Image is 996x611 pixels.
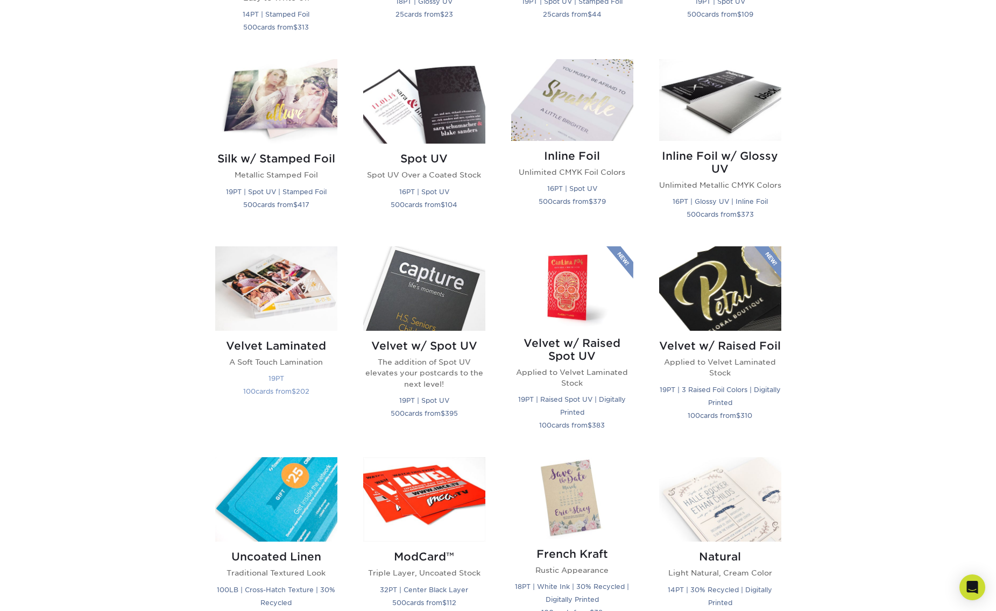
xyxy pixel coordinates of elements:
img: Spot UV Postcards [363,59,485,144]
p: Triple Layer, Uncoated Stock [363,567,485,578]
small: 19PT | Spot UV | Stamped Foil [226,188,327,196]
small: 16PT | Glossy UV | Inline Foil [673,197,768,205]
span: $ [588,421,592,429]
small: cards from [392,599,456,607]
span: 23 [444,10,453,18]
img: Natural Postcards [659,457,781,542]
p: Rustic Appearance [511,565,633,576]
span: 417 [298,201,309,209]
a: Velvet w/ Raised Spot UV Postcards Velvet w/ Raised Spot UV Applied to Velvet Laminated Stock 19P... [511,246,633,444]
span: 310 [740,411,752,420]
span: 500 [392,599,406,607]
span: 500 [687,210,701,218]
p: A Soft Touch Lamination [215,357,337,367]
img: French Kraft Postcards [511,457,633,538]
a: Silk w/ Stamped Foil Postcards Silk w/ Stamped Foil Metallic Stamped Foil 19PT | Spot UV | Stampe... [215,59,337,233]
span: 383 [592,421,605,429]
small: 14PT | Stamped Foil [243,10,309,18]
a: Spot UV Postcards Spot UV Spot UV Over a Coated Stock 16PT | Spot UV 500cards from$104 [363,59,485,233]
p: The addition of Spot UV elevates your postcards to the next level! [363,357,485,389]
span: 379 [593,197,606,205]
p: Traditional Textured Look [215,567,337,578]
span: $ [736,411,740,420]
small: 19PT | Raised Spot UV | Digitally Printed [518,395,626,416]
a: Velvet w/ Spot UV Postcards Velvet w/ Spot UV The addition of Spot UV elevates your postcards to ... [363,246,485,444]
span: $ [293,201,298,209]
small: cards from [687,210,754,218]
a: Velvet w/ Raised Foil Postcards Velvet w/ Raised Foil Applied to Velvet Laminated Stock 19PT | 3 ... [659,246,781,444]
img: Silk w/ Stamped Foil Postcards [215,59,337,144]
small: cards from [391,201,457,209]
img: Velvet w/ Raised Spot UV Postcards [511,246,633,328]
span: 100 [539,421,552,429]
small: cards from [539,197,606,205]
span: 44 [592,10,602,18]
small: cards from [243,201,309,209]
small: cards from [543,10,602,18]
p: Spot UV Over a Coated Stock [363,169,485,180]
span: $ [589,197,593,205]
div: Open Intercom Messenger [959,574,985,600]
small: 14PT | 30% Recycled | Digitally Printed [668,586,772,607]
span: $ [441,201,445,209]
span: $ [292,387,296,395]
span: 313 [298,23,309,31]
h2: Uncoated Linen [215,550,337,563]
h2: Velvet Laminated [215,339,337,352]
span: 500 [687,10,701,18]
small: 18PT | White Ink | 30% Recycled | Digitally Printed [515,582,629,603]
small: 100LB | Cross-Hatch Texture | 30% Recycled [217,586,335,607]
span: 109 [741,10,753,18]
h2: Natural [659,550,781,563]
span: $ [737,10,741,18]
span: 104 [445,201,457,209]
span: 25 [395,10,404,18]
span: 395 [445,409,458,417]
small: 16PT | Spot UV [547,184,597,193]
h2: Inline Foil [511,150,633,162]
p: Unlimited CMYK Foil Colors [511,167,633,177]
img: Velvet Laminated Postcards [215,246,337,331]
h2: French Kraft [511,548,633,560]
img: ModCard™ Postcards [363,457,485,542]
span: 100 [688,411,700,420]
h2: Velvet w/ Spot UV [363,339,485,352]
span: $ [442,599,447,607]
p: Unlimited Metallic CMYK Colors [659,180,781,190]
small: cards from [243,387,309,395]
h2: Inline Foil w/ Glossy UV [659,150,781,175]
small: 19PT [269,374,284,382]
span: 500 [539,197,553,205]
span: $ [737,210,741,218]
span: 500 [391,201,405,209]
img: New Product [754,246,781,279]
small: cards from [243,23,309,31]
small: cards from [395,10,453,18]
img: Velvet w/ Spot UV Postcards [363,246,485,331]
small: cards from [539,421,605,429]
p: Metallic Stamped Foil [215,169,337,180]
span: 112 [447,599,456,607]
small: cards from [687,10,753,18]
span: 500 [243,201,257,209]
p: Light Natural, Cream Color [659,567,781,578]
small: 32PT | Center Black Layer [380,586,468,594]
h2: Velvet w/ Raised Spot UV [511,337,633,363]
img: Inline Foil w/ Glossy UV Postcards [659,59,781,140]
a: Velvet Laminated Postcards Velvet Laminated A Soft Touch Lamination 19PT 100cards from$202 [215,246,337,444]
a: Inline Foil w/ Glossy UV Postcards Inline Foil w/ Glossy UV Unlimited Metallic CMYK Colors 16PT |... [659,59,781,233]
img: Velvet w/ Raised Foil Postcards [659,246,781,331]
h2: Velvet w/ Raised Foil [659,339,781,352]
small: 19PT | Spot UV [399,396,449,404]
span: $ [441,409,445,417]
span: 25 [543,10,552,18]
span: $ [588,10,592,18]
p: Applied to Velvet Laminated Stock [659,357,781,379]
h2: ModCard™ [363,550,485,563]
small: 19PT | 3 Raised Foil Colors | Digitally Printed [660,386,781,407]
span: 100 [243,387,256,395]
span: $ [440,10,444,18]
img: Uncoated Linen Postcards [215,457,337,542]
span: 500 [243,23,257,31]
small: cards from [391,409,458,417]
